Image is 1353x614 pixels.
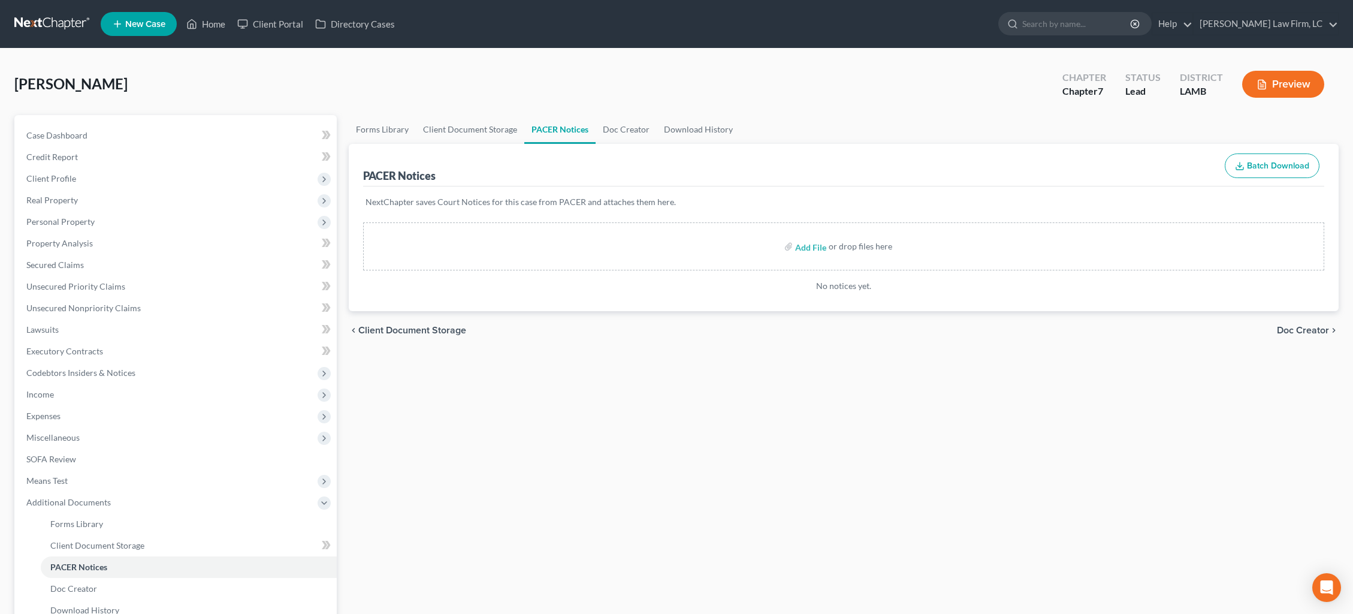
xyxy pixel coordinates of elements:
span: Unsecured Priority Claims [26,281,125,291]
p: No notices yet. [363,280,1325,292]
i: chevron_right [1329,326,1339,335]
div: Chapter [1062,71,1106,85]
a: Forms Library [349,115,416,144]
button: Doc Creator chevron_right [1277,326,1339,335]
span: Property Analysis [26,238,93,248]
button: chevron_left Client Document Storage [349,326,466,335]
span: [PERSON_NAME] [14,75,128,92]
span: Doc Creator [1277,326,1329,335]
span: Doc Creator [50,583,97,594]
a: Client Document Storage [41,535,337,556]
span: Lawsuits [26,324,59,335]
span: Secured Claims [26,260,84,270]
span: Executory Contracts [26,346,103,356]
a: Download History [657,115,740,144]
span: Unsecured Nonpriority Claims [26,303,141,313]
span: Client Profile [26,173,76,183]
a: Client Portal [231,13,309,35]
a: Forms Library [41,513,337,535]
a: Secured Claims [17,254,337,276]
a: Help [1152,13,1192,35]
span: Income [26,389,54,399]
span: Client Document Storage [50,540,144,550]
button: Preview [1242,71,1324,98]
div: Status [1125,71,1161,85]
div: Open Intercom Messenger [1312,573,1341,602]
div: PACER Notices [363,168,436,183]
a: [PERSON_NAME] Law Firm, LC [1194,13,1338,35]
div: or drop files here [829,240,892,252]
a: Lawsuits [17,319,337,341]
a: Client Document Storage [416,115,524,144]
a: SOFA Review [17,449,337,470]
a: Unsecured Priority Claims [17,276,337,297]
span: Credit Report [26,152,78,162]
a: Credit Report [17,146,337,168]
div: Chapter [1062,85,1106,98]
a: Unsecured Nonpriority Claims [17,297,337,319]
a: Case Dashboard [17,125,337,146]
span: Miscellaneous [26,432,80,443]
span: SOFA Review [26,454,76,464]
a: Doc Creator [41,578,337,600]
a: Directory Cases [309,13,401,35]
a: Home [180,13,231,35]
span: Case Dashboard [26,130,87,140]
a: PACER Notices [524,115,596,144]
div: LAMB [1180,85,1223,98]
div: District [1180,71,1223,85]
span: Codebtors Insiders & Notices [26,368,135,378]
span: Personal Property [26,216,95,227]
a: Executory Contracts [17,341,337,362]
a: PACER Notices [41,556,337,578]
span: Forms Library [50,519,103,529]
span: 7 [1098,85,1103,97]
button: Batch Download [1225,153,1319,179]
span: New Case [125,20,165,29]
span: Additional Documents [26,497,111,507]
span: Means Test [26,475,68,486]
a: Property Analysis [17,233,337,254]
i: chevron_left [349,326,358,335]
span: Real Property [26,195,78,205]
p: NextChapter saves Court Notices for this case from PACER and attaches them here. [366,196,1322,208]
span: Client Document Storage [358,326,466,335]
div: Lead [1125,85,1161,98]
a: Doc Creator [596,115,657,144]
span: PACER Notices [50,562,107,572]
input: Search by name... [1022,13,1132,35]
span: Batch Download [1247,161,1309,171]
span: Expenses [26,411,61,421]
